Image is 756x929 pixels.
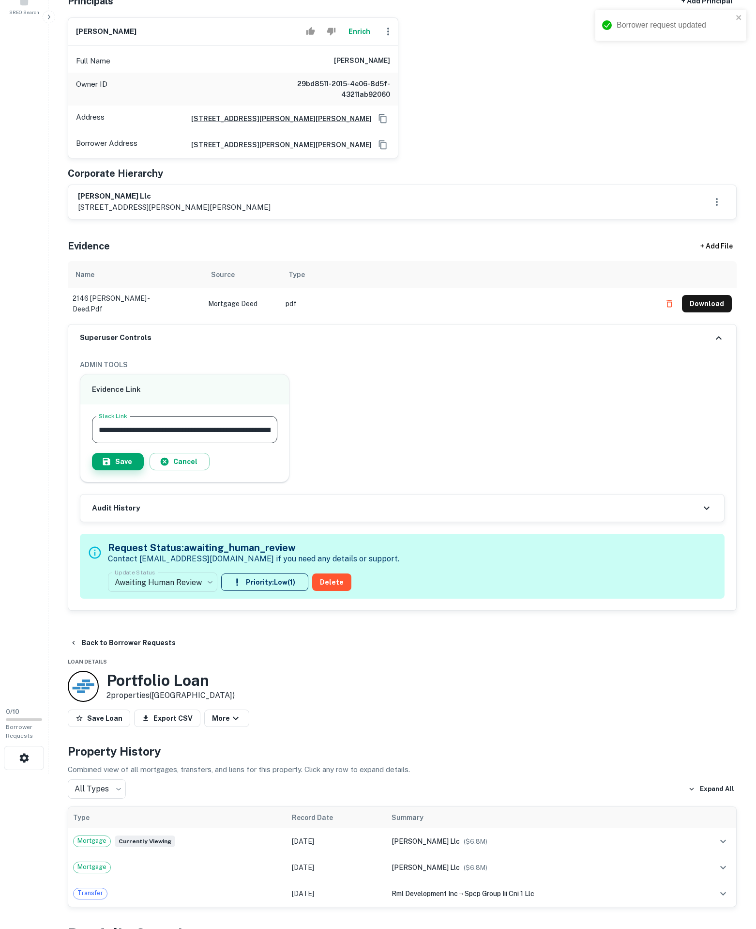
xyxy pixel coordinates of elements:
p: Full Name [76,55,110,67]
span: Mortgage [74,836,110,846]
div: All Types [68,779,126,799]
button: Copy Address [376,111,390,126]
a: [STREET_ADDRESS][PERSON_NAME][PERSON_NAME] [183,139,372,150]
p: Borrower Address [76,138,137,152]
p: Address [76,111,105,126]
h6: Evidence Link [92,384,277,395]
p: Combined view of all mortgages, transfers, and liens for this property. Click any row to expand d... [68,764,737,775]
h3: Portfolio Loan [106,671,235,690]
button: Save Loan [68,710,130,727]
span: rml development inc [392,890,458,898]
button: Export CSV [134,710,200,727]
span: SREO Search [9,8,39,16]
span: ($ 6.8M ) [464,864,487,871]
button: Enrich [344,22,375,41]
label: Update Status [115,568,155,576]
td: [DATE] [287,881,387,907]
p: Contact [EMAIL_ADDRESS][DOMAIN_NAME] if you need any details or support. [108,553,399,565]
h6: [PERSON_NAME] llc [78,191,271,202]
h6: ADMIN TOOLS [80,359,725,370]
h6: Audit History [92,503,140,514]
label: Slack Link [99,412,127,420]
button: Accept [302,22,319,41]
button: Expand All [686,782,737,796]
span: [PERSON_NAME] llc [392,864,460,871]
button: Back to Borrower Requests [66,634,180,651]
button: close [736,14,742,23]
div: Type [288,269,305,280]
div: + Add File [682,238,750,255]
td: Mortgage Deed [203,288,281,319]
button: expand row [715,833,731,850]
h6: [PERSON_NAME] [334,55,390,67]
button: Copy Address [376,138,390,152]
th: Type [281,261,656,288]
th: Record Date [287,807,387,828]
th: Type [68,807,287,828]
button: Cancel [150,453,210,470]
h5: Request Status: awaiting_human_review [108,541,399,555]
span: Borrower Requests [6,724,33,739]
div: Source [211,269,235,280]
span: Currently viewing [115,836,175,847]
p: [STREET_ADDRESS][PERSON_NAME][PERSON_NAME] [78,201,271,213]
th: Summary [387,807,685,828]
div: Name [76,269,94,280]
span: [PERSON_NAME] llc [392,837,460,845]
span: 0 / 10 [6,708,19,715]
h6: Superuser Controls [80,332,151,343]
button: Priority:Low(1) [221,573,308,591]
button: Delete [312,573,351,591]
p: Owner ID [76,78,107,100]
div: Awaiting Human Review [108,569,217,596]
h6: [PERSON_NAME] [76,26,136,37]
div: Borrower request updated [617,19,733,31]
h6: 29bd8511-2015-4e06-8d5f-43211ab92060 [274,78,390,100]
button: More [204,710,249,727]
th: Source [203,261,281,288]
h5: Corporate Hierarchy [68,166,163,181]
button: Reject [323,22,340,41]
td: pdf [281,288,656,319]
td: 2146 [PERSON_NAME] - deed.pdf [68,288,203,319]
button: Save [92,453,144,470]
h5: Evidence [68,239,110,253]
h4: Property History [68,743,737,760]
span: Mortgage [74,862,110,872]
span: Transfer [74,888,107,898]
div: scrollable content [68,261,737,324]
td: [DATE] [287,854,387,881]
span: spcp group iii cni 1 llc [465,890,534,898]
div: → [392,888,680,899]
iframe: Chat Widget [708,852,756,898]
a: [STREET_ADDRESS][PERSON_NAME][PERSON_NAME] [183,113,372,124]
span: ($ 6.8M ) [464,838,487,845]
p: 2 properties ([GEOGRAPHIC_DATA]) [106,690,235,701]
th: Name [68,261,203,288]
span: Loan Details [68,659,107,665]
button: Delete file [661,296,678,311]
button: Download [682,295,732,312]
td: [DATE] [287,828,387,854]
